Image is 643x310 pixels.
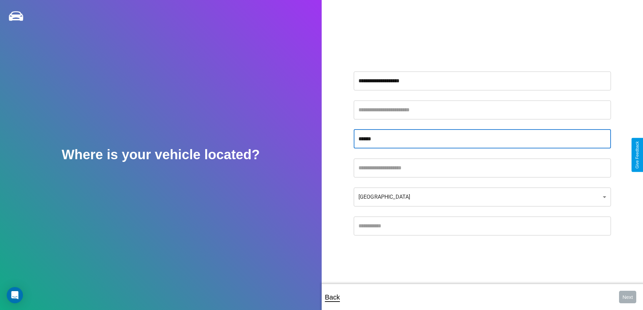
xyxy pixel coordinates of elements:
div: Open Intercom Messenger [7,287,23,303]
h2: Where is your vehicle located? [62,147,260,162]
div: Give Feedback [635,141,640,169]
button: Next [619,291,636,303]
p: Back [325,291,340,303]
div: [GEOGRAPHIC_DATA] [354,188,611,206]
